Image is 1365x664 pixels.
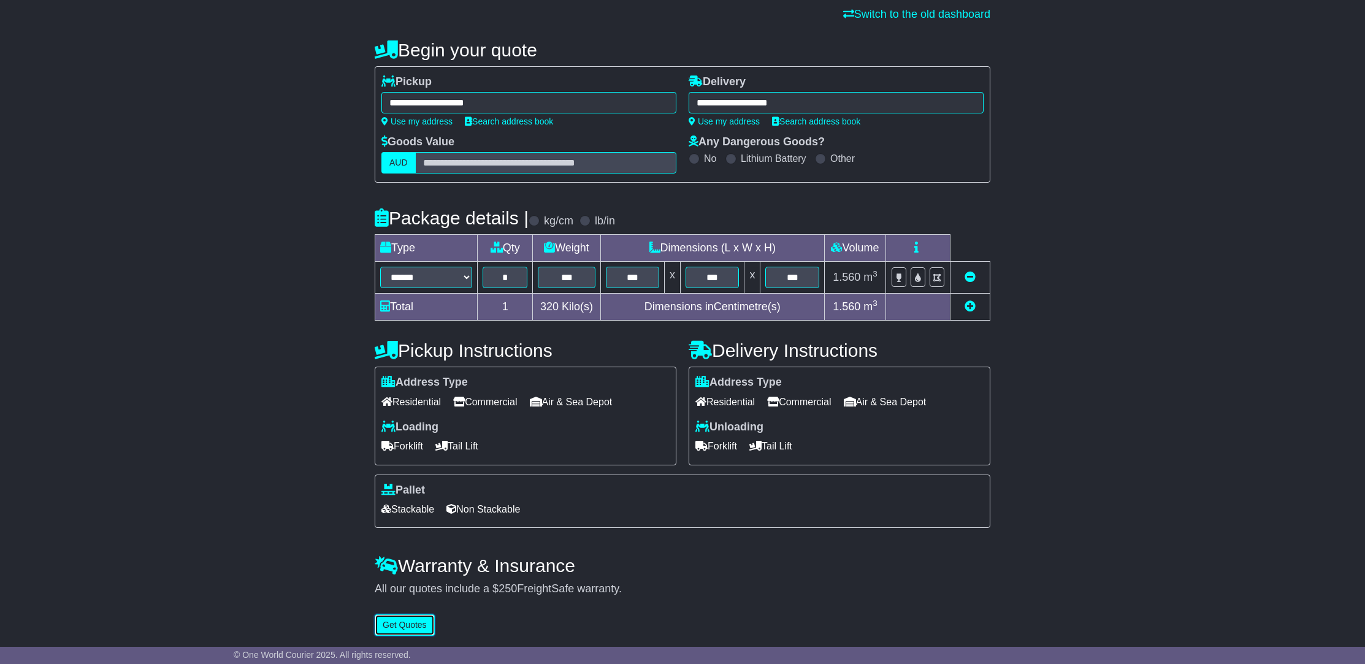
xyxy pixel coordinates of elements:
[600,235,824,262] td: Dimensions (L x W x H)
[375,555,990,576] h4: Warranty & Insurance
[540,300,559,313] span: 320
[965,300,976,313] a: Add new item
[446,500,520,519] span: Non Stackable
[749,437,792,456] span: Tail Lift
[375,614,435,636] button: Get Quotes
[530,392,613,411] span: Air & Sea Depot
[381,135,454,149] label: Goods Value
[595,215,615,228] label: lb/in
[381,484,425,497] label: Pallet
[375,208,529,228] h4: Package details |
[863,271,877,283] span: m
[375,294,478,321] td: Total
[381,500,434,519] span: Stackable
[830,153,855,164] label: Other
[741,153,806,164] label: Lithium Battery
[824,235,885,262] td: Volume
[375,340,676,361] h4: Pickup Instructions
[435,437,478,456] span: Tail Lift
[375,582,990,596] div: All our quotes include a $ FreightSafe warranty.
[375,40,990,60] h4: Begin your quote
[465,116,553,126] a: Search address book
[533,294,600,321] td: Kilo(s)
[704,153,716,164] label: No
[833,300,860,313] span: 1.560
[600,294,824,321] td: Dimensions in Centimetre(s)
[381,152,416,174] label: AUD
[689,135,825,149] label: Any Dangerous Goods?
[477,235,533,262] td: Qty
[381,421,438,434] label: Loading
[544,215,573,228] label: kg/cm
[744,262,760,294] td: x
[689,116,760,126] a: Use my address
[695,421,763,434] label: Unloading
[381,116,453,126] a: Use my address
[772,116,860,126] a: Search address book
[843,8,990,20] a: Switch to the old dashboard
[689,75,746,89] label: Delivery
[381,392,441,411] span: Residential
[499,582,517,595] span: 250
[767,392,831,411] span: Commercial
[533,235,600,262] td: Weight
[965,271,976,283] a: Remove this item
[665,262,681,294] td: x
[381,437,423,456] span: Forklift
[863,300,877,313] span: m
[689,340,990,361] h4: Delivery Instructions
[695,437,737,456] span: Forklift
[453,392,517,411] span: Commercial
[695,392,755,411] span: Residential
[381,376,468,389] label: Address Type
[477,294,533,321] td: 1
[833,271,860,283] span: 1.560
[381,75,432,89] label: Pickup
[234,650,411,660] span: © One World Courier 2025. All rights reserved.
[375,235,478,262] td: Type
[844,392,927,411] span: Air & Sea Depot
[695,376,782,389] label: Address Type
[873,299,877,308] sup: 3
[873,269,877,278] sup: 3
